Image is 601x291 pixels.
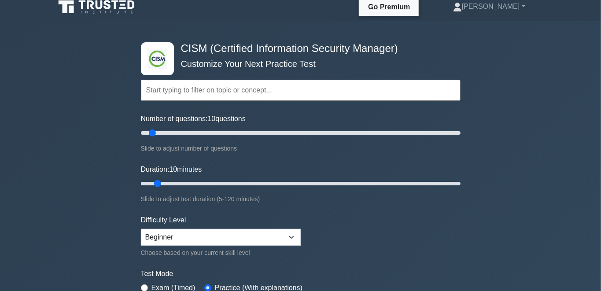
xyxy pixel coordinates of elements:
label: Test Mode [141,269,461,279]
div: Slide to adjust test duration (5-120 minutes) [141,194,461,204]
div: Slide to adjust number of questions [141,143,461,154]
div: Choose based on your current skill level [141,247,301,258]
label: Difficulty Level [141,215,186,225]
label: Number of questions: questions [141,114,246,124]
span: 10 [208,115,216,122]
input: Start typing to filter on topic or concept... [141,80,461,101]
h4: CISM (Certified Information Security Manager) [177,42,417,55]
label: Duration: minutes [141,164,202,175]
span: 10 [169,166,177,173]
a: Go Premium [363,1,415,12]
